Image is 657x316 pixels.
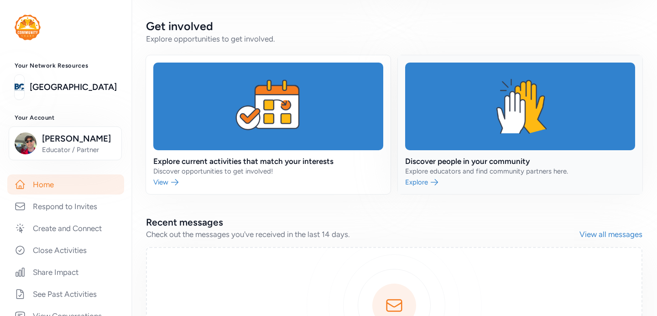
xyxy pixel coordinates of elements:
[15,77,24,97] img: logo
[15,114,117,121] h3: Your Account
[7,284,124,304] a: See Past Activities
[146,216,579,229] h2: Recent messages
[7,196,124,216] a: Respond to Invites
[579,229,642,240] a: View all messages
[146,19,642,33] h2: Get involved
[7,240,124,260] a: Close Activities
[146,33,642,44] div: Explore opportunities to get involved.
[9,126,122,160] button: [PERSON_NAME]Educator / Partner
[42,145,116,154] span: Educator / Partner
[146,229,579,240] div: Check out the messages you've received in the last 14 days.
[7,218,124,238] a: Create and Connect
[7,174,124,195] a: Home
[15,15,41,40] img: logo
[42,132,116,145] span: [PERSON_NAME]
[7,262,124,282] a: Share Impact
[30,81,117,94] a: [GEOGRAPHIC_DATA]
[15,62,117,69] h3: Your Network Resources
